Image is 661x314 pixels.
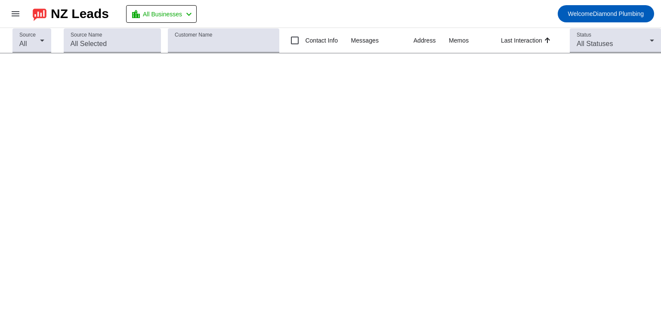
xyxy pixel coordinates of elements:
[131,9,141,19] mat-icon: location_city
[414,28,449,53] th: Address
[568,10,593,17] span: Welcome
[19,40,27,47] span: All
[577,40,613,47] span: All Statuses
[126,5,197,23] button: All Businesses
[71,32,102,38] mat-label: Source Name
[143,8,182,20] span: All Businesses
[51,8,109,20] div: NZ Leads
[33,6,46,21] img: logo
[184,9,194,19] mat-icon: chevron_left
[175,32,212,38] mat-label: Customer Name
[71,39,154,49] input: All Selected
[303,36,338,45] label: Contact Info
[577,32,591,38] mat-label: Status
[568,8,644,20] span: Diamond Plumbing
[501,36,542,45] div: Last Interaction
[10,9,21,19] mat-icon: menu
[19,32,36,38] mat-label: Source
[558,5,654,22] button: WelcomeDiamond Plumbing
[449,28,501,53] th: Memos
[351,28,413,53] th: Messages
